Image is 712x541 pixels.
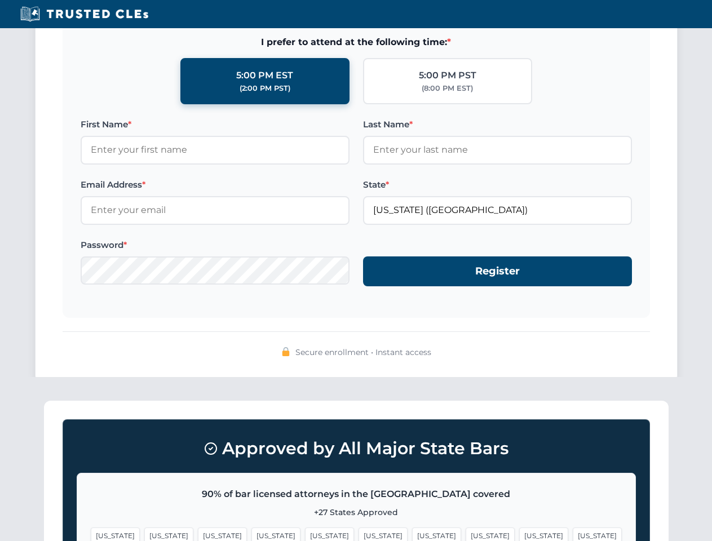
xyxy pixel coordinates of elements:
[81,196,350,224] input: Enter your email
[422,83,473,94] div: (8:00 PM EST)
[81,136,350,164] input: Enter your first name
[81,35,632,50] span: I prefer to attend at the following time:
[81,178,350,192] label: Email Address
[240,83,290,94] div: (2:00 PM PST)
[363,196,632,224] input: Florida (FL)
[419,68,476,83] div: 5:00 PM PST
[17,6,152,23] img: Trusted CLEs
[81,238,350,252] label: Password
[236,68,293,83] div: 5:00 PM EST
[363,118,632,131] label: Last Name
[363,256,632,286] button: Register
[91,487,622,502] p: 90% of bar licensed attorneys in the [GEOGRAPHIC_DATA] covered
[295,346,431,358] span: Secure enrollment • Instant access
[81,118,350,131] label: First Name
[281,347,290,356] img: 🔒
[363,178,632,192] label: State
[363,136,632,164] input: Enter your last name
[77,433,636,464] h3: Approved by All Major State Bars
[91,506,622,518] p: +27 States Approved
